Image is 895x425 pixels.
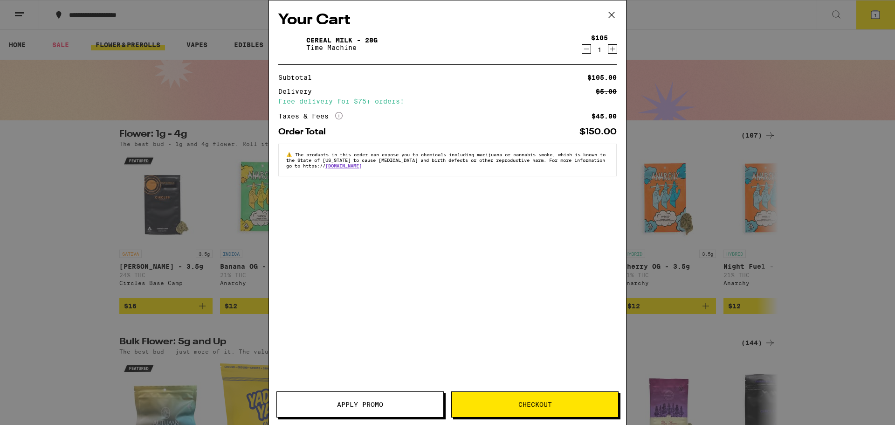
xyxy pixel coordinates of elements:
span: Apply Promo [337,401,383,408]
div: 1 [591,46,608,54]
div: $105.00 [587,74,617,81]
div: $150.00 [579,128,617,136]
div: Subtotal [278,74,318,81]
h2: Your Cart [278,10,617,31]
div: Free delivery for $75+ orders! [278,98,617,105]
img: Cereal Milk - 28g [278,31,304,57]
button: Apply Promo [276,391,444,418]
p: Time Machine [306,44,378,51]
div: $105 [591,34,608,42]
span: ⚠️ [286,152,295,157]
button: Checkout [451,391,619,418]
button: Increment [608,44,617,54]
a: Cereal Milk - 28g [306,36,378,44]
div: Order Total [278,128,332,136]
div: $45.00 [592,113,617,119]
span: The products in this order can expose you to chemicals including marijuana or cannabis smoke, whi... [286,152,606,168]
div: Delivery [278,88,318,95]
div: $5.00 [596,88,617,95]
span: Checkout [518,401,552,408]
div: Taxes & Fees [278,112,343,120]
button: Decrement [582,44,591,54]
span: Hi. Need any help? [6,7,67,14]
a: [DOMAIN_NAME] [325,163,362,168]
